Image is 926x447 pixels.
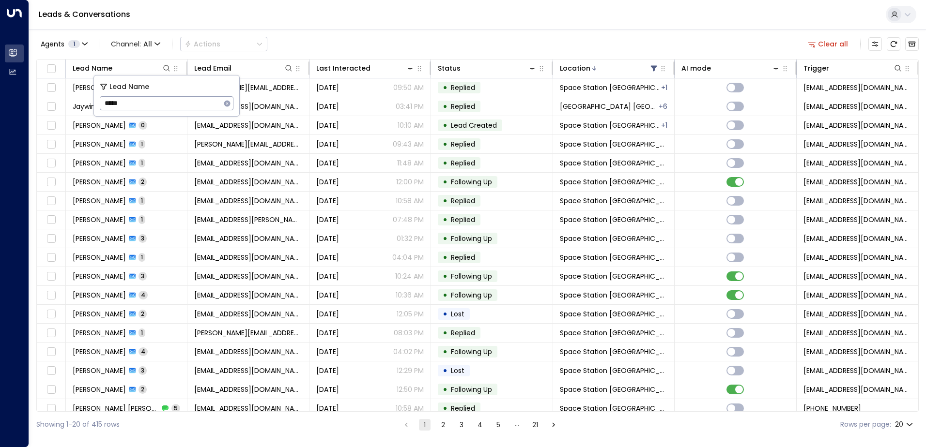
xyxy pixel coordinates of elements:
span: Toggle select row [45,384,57,396]
span: 3 [139,234,147,242]
span: Replied [451,253,475,262]
span: Lewis Ford [73,328,126,338]
p: 04:02 PM [393,347,424,357]
button: Go to page 4 [474,419,486,431]
div: Space Station Doncaster [661,83,667,92]
span: leads@space-station.co.uk [803,290,911,300]
span: Toggle select row [45,346,57,358]
span: Following Up [451,290,492,300]
div: Lead Name [73,62,112,74]
span: Replied [451,102,475,111]
span: Mar 28, 2025 [316,139,339,149]
span: Toggle select row [45,270,57,283]
div: Showing 1-20 of 415 rows [36,419,120,430]
p: 10:58 AM [396,403,424,413]
span: Replied [451,139,475,149]
p: 07:48 PM [393,215,424,224]
span: beckyackroyd92@gmail.com [194,158,302,168]
span: 2 [139,310,147,318]
button: Clear all [804,37,852,51]
span: All [143,40,152,48]
p: 10:58 AM [396,196,424,206]
span: leads@space-station.co.uk [803,253,911,262]
div: • [443,268,448,284]
div: AI mode [681,62,780,74]
span: leads@space-station.co.uk [803,234,911,243]
span: Aug 04, 2025 [316,385,339,394]
span: 0 [139,121,147,129]
span: ferenca19@icloud.com [194,309,302,319]
span: Callum Reid [73,290,126,300]
span: Toggle select row [45,252,57,264]
span: Yesterday [316,120,339,130]
span: leads@space-station.co.uk [803,271,911,281]
button: Go to page 21 [529,419,541,431]
span: Aug 07, 2025 [316,366,339,375]
span: Space Station Doncaster [560,120,660,130]
span: Replied [451,158,475,168]
p: 12:50 PM [397,385,424,394]
p: 10:10 AM [398,120,424,130]
span: emmalou.wray8@gmail.com [194,83,302,92]
div: Space Station Brentford [661,120,667,130]
span: sarahkatykenna@gmail.com [194,385,302,394]
span: Toggle select row [45,233,57,245]
span: Jaywing JaywingTest [73,102,144,111]
span: Following Up [451,177,492,187]
span: wilsonp@bluepeter.co.uk [194,120,302,130]
div: • [443,211,448,228]
span: Space Station Doncaster [560,215,667,224]
div: Trigger [803,62,903,74]
span: leads@space-station.co.uk [803,215,911,224]
span: Following Up [451,385,492,394]
span: Following Up [451,271,492,281]
div: • [443,230,448,247]
div: … [511,419,523,431]
span: Toggle select row [45,214,57,226]
span: Toggle select row [45,138,57,150]
span: May 23, 2025 [316,328,339,338]
button: Go to page 3 [456,419,467,431]
span: john@gmail.com [194,139,302,149]
span: 3 [139,366,147,374]
div: • [443,174,448,190]
span: Toggle select row [45,402,57,415]
button: Archived Leads [905,37,919,51]
span: Following Up [451,347,492,357]
span: beckyackroyd92@gmail.com [194,196,302,206]
span: Space Station Wakefield [560,83,660,92]
span: 1 [139,328,145,337]
button: Customize [868,37,882,51]
span: Toggle select all [45,63,57,75]
div: Status [438,62,461,74]
div: • [443,155,448,171]
span: beckyackroyd92@gmail.com [194,253,302,262]
span: Jul 23, 2025 [316,271,339,281]
span: Space Station Doncaster [560,139,667,149]
span: Sep 23, 2025 [316,177,339,187]
span: leads@space-station.co.uk [803,196,911,206]
span: May 13, 2025 [316,158,339,168]
span: Jun 19, 2025 [316,234,339,243]
div: Button group with a nested menu [180,37,267,51]
div: • [443,306,448,322]
span: John Smith [73,139,126,149]
span: Replied [451,83,475,92]
span: leads@space-station.co.uk [803,177,911,187]
span: Refresh [887,37,900,51]
span: Michaela Hoshang [73,403,159,413]
span: Replied [451,215,475,224]
span: Lost [451,366,464,375]
span: Space Station Doncaster [560,290,667,300]
span: 1 [68,40,80,48]
span: Replied [451,403,475,413]
span: Following Up [451,234,492,243]
div: Space Station Brentford,Space Station Chiswick,Space Station Doncaster,Space Station Wakefield,Sp... [659,102,667,111]
p: 03:41 PM [396,102,424,111]
span: +447385214049 [803,403,861,413]
span: Space Station Doncaster [560,347,667,357]
span: Space Station Doncaster [560,253,667,262]
div: • [443,362,448,379]
span: Space Station Doncaster [560,158,667,168]
span: Joshua Bailey [73,234,126,243]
